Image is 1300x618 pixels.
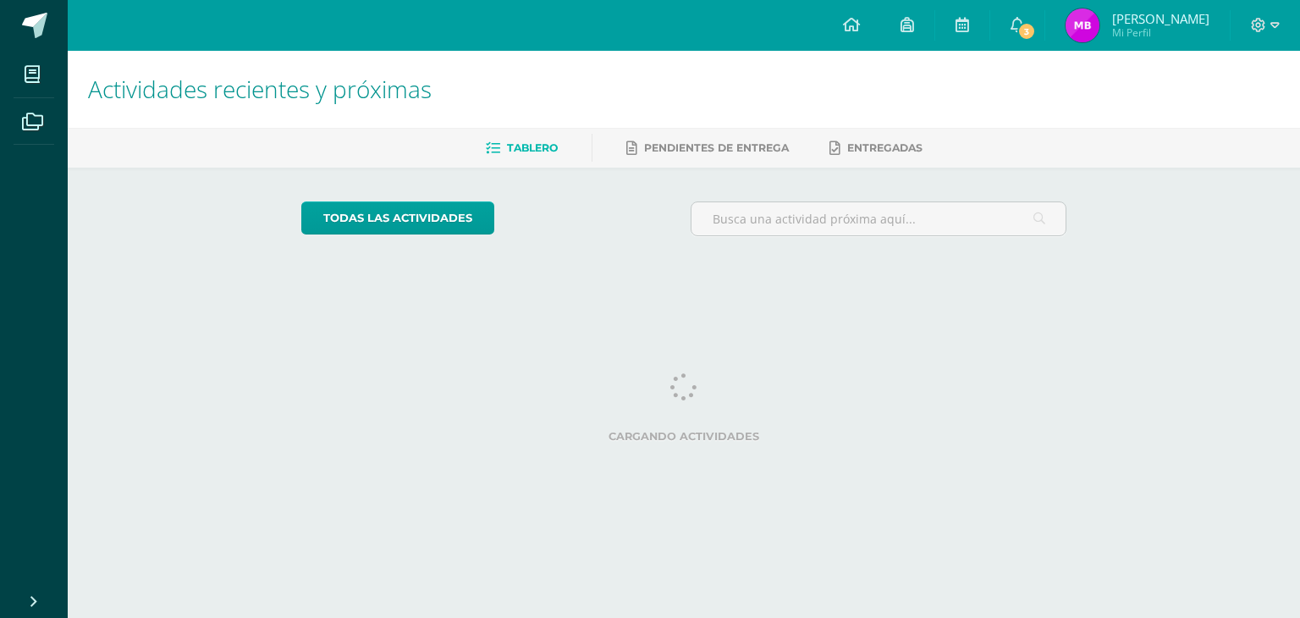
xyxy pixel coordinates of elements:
[644,141,789,154] span: Pendientes de entrega
[1112,25,1209,40] span: Mi Perfil
[507,141,558,154] span: Tablero
[301,430,1067,443] label: Cargando actividades
[1066,8,1099,42] img: 81b229c4a54f46d81c7b318a2bdfc2e5.png
[1112,10,1209,27] span: [PERSON_NAME]
[847,141,923,154] span: Entregadas
[486,135,558,162] a: Tablero
[691,202,1066,235] input: Busca una actividad próxima aquí...
[301,201,494,235] a: todas las Actividades
[1017,22,1036,41] span: 3
[829,135,923,162] a: Entregadas
[88,73,432,105] span: Actividades recientes y próximas
[626,135,789,162] a: Pendientes de entrega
